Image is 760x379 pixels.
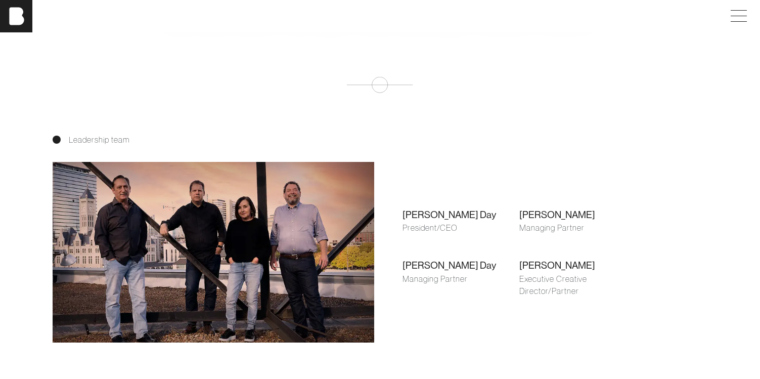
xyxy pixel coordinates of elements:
[519,207,636,222] div: [PERSON_NAME]
[403,273,519,285] div: Managing Partner
[403,207,519,222] div: [PERSON_NAME] Day
[519,273,636,297] div: Executive Creative Director/Partner
[53,134,708,146] div: Leadership team
[519,258,636,273] div: [PERSON_NAME]
[519,222,636,234] div: Managing Partner
[53,162,374,343] img: A photo of the bohan leadership team.
[403,222,519,234] div: President/CEO
[403,258,519,273] div: [PERSON_NAME] Day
